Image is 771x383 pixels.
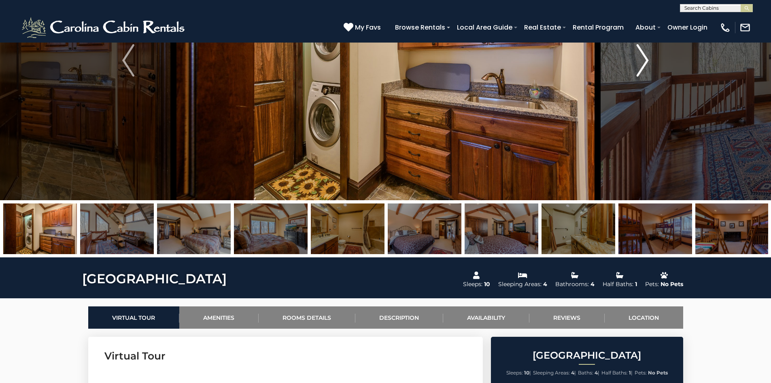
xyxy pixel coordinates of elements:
img: 163263052 [465,203,538,254]
a: Browse Rentals [391,20,449,34]
strong: No Pets [648,370,668,376]
img: arrow [122,44,134,77]
strong: 1 [629,370,631,376]
img: 163263047 [311,203,384,254]
a: Description [355,306,443,329]
span: Pets: [635,370,647,376]
a: Availability [443,306,529,329]
img: 163263056 [388,203,461,254]
li: | [578,368,599,378]
img: phone-regular-white.png [720,22,731,33]
img: 163263057 [695,203,769,254]
img: mail-regular-white.png [739,22,751,33]
span: Baths: [578,370,593,376]
img: 163263012 [234,203,308,254]
a: Location [605,306,683,329]
img: White-1-2.png [20,15,188,40]
a: Real Estate [520,20,565,34]
strong: 4 [571,370,574,376]
a: Amenities [179,306,259,329]
span: Sleeping Areas: [533,370,570,376]
strong: 10 [524,370,529,376]
img: 163263033 [618,203,692,254]
a: About [631,20,660,34]
li: | [601,368,633,378]
img: 163263037 [80,203,154,254]
a: Virtual Tour [88,306,179,329]
h2: [GEOGRAPHIC_DATA] [493,350,681,361]
li: | [506,368,531,378]
a: Local Area Guide [453,20,516,34]
a: Reviews [529,306,605,329]
span: Sleeps: [506,370,523,376]
span: Half Baths: [601,370,628,376]
a: Rental Program [569,20,628,34]
img: 163263011 [3,203,77,254]
h3: Virtual Tour [104,349,467,363]
img: 163263046 [157,203,231,254]
strong: 4 [595,370,598,376]
a: Rooms Details [259,306,355,329]
img: arrow [637,44,649,77]
li: | [533,368,576,378]
img: 163263062 [542,203,615,254]
a: Owner Login [663,20,712,34]
span: My Favs [355,22,381,32]
a: My Favs [344,22,383,33]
